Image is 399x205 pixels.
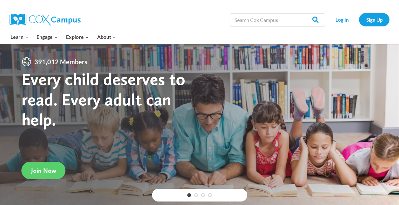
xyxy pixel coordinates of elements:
[22,162,66,179] a: Join Now
[230,13,325,26] input: Search Cox Campus
[187,193,191,197] a: 1
[10,14,81,25] img: Cox Campus
[194,193,198,197] a: 2
[359,13,389,26] a: Sign Up
[328,13,389,26] nav: Secondary Navigation
[66,33,89,41] span: Explore
[32,57,90,67] span: 391,012 Members
[37,33,58,41] span: Engage
[208,193,212,197] a: 4
[6,30,120,44] nav: Primary Navigation
[22,69,185,130] strong: Every child deserves to read. Every adult can help.
[31,167,56,174] span: Join Now
[10,33,29,41] span: Learn
[328,13,356,26] a: Log In
[97,33,116,41] span: About
[201,193,205,197] a: 3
